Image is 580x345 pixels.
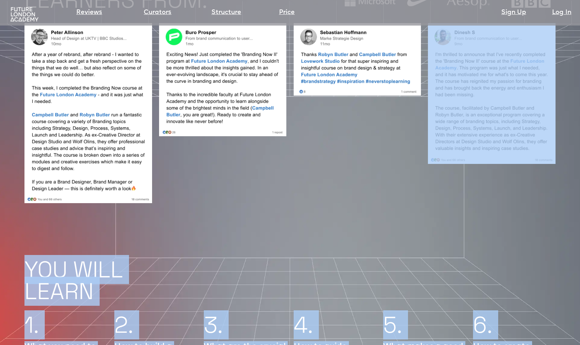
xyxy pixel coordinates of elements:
[501,8,526,18] a: Sign Up
[144,8,171,18] a: Curators
[383,314,402,336] h1: 5.
[212,8,241,18] a: Structure
[24,259,580,302] h1: YOU WILL LEARN
[279,8,295,18] a: Price
[294,314,313,336] h1: 4.
[552,8,571,18] a: Log In
[204,314,223,336] h1: 3.
[473,314,492,336] h1: 6.
[24,314,39,336] h1: 1.
[76,8,102,18] a: Reviews
[114,314,133,336] h1: 2.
